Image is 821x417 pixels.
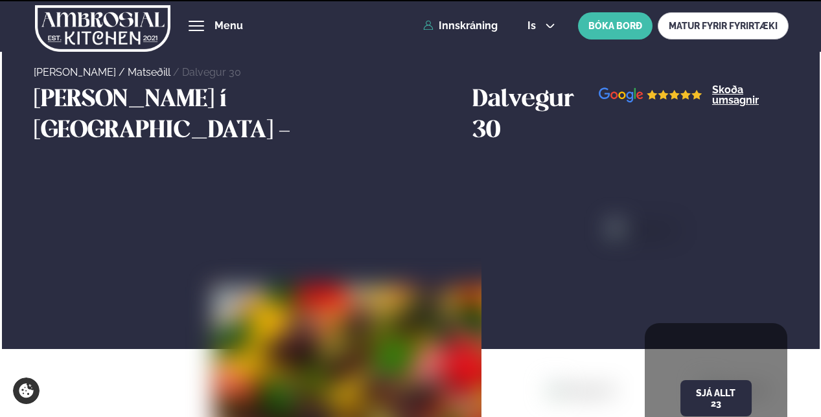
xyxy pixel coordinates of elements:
[680,380,752,416] button: Sjá allt 23
[34,66,116,78] a: [PERSON_NAME]
[35,2,170,55] img: logo
[128,66,170,78] a: Matseðill
[472,85,599,147] h3: Dalvegur 30
[34,85,466,147] h3: [PERSON_NAME] í [GEOGRAPHIC_DATA] -
[658,12,789,39] a: MATUR FYRIR FYRIRTÆKI
[578,12,653,39] button: BÓKA BORÐ
[182,66,241,78] a: Dalvegur 30
[13,378,40,404] a: Cookie settings
[527,21,540,31] span: is
[189,18,204,34] button: hamburger
[599,87,702,104] img: image alt
[119,66,128,78] span: /
[173,66,182,78] span: /
[517,21,566,31] button: is
[423,20,498,32] a: Innskráning
[712,85,787,106] a: Skoða umsagnir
